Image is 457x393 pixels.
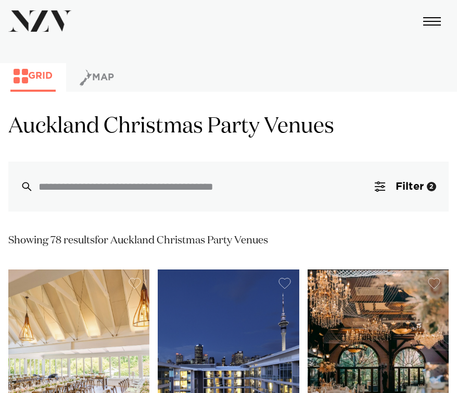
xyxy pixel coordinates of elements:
[427,182,436,191] div: 2
[396,181,424,192] span: Filter
[8,113,449,141] h1: Auckland Christmas Party Venues
[77,68,117,92] button: Map
[95,235,268,245] span: for Auckland Christmas Party Venues
[362,162,449,212] button: Filter2
[8,232,268,249] div: Showing 78 results
[10,68,56,92] button: Grid
[8,10,72,32] img: nzv-logo.png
